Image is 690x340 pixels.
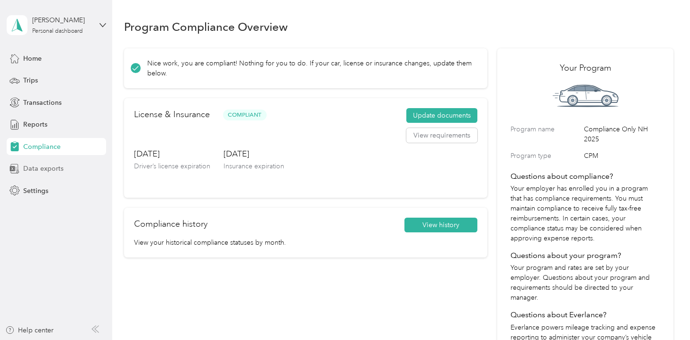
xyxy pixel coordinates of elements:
[637,287,690,340] iframe: Everlance-gr Chat Button Frame
[584,151,661,161] span: CPM
[511,263,661,303] p: Your program and rates are set by your employer. Questions about your program and requirements sh...
[5,325,54,335] button: Help center
[511,250,661,261] h4: Questions about your program?
[124,22,288,32] h1: Program Compliance Overview
[404,218,477,233] button: View history
[32,28,83,34] div: Personal dashboard
[23,54,42,64] span: Home
[23,75,38,85] span: Trips
[23,119,47,129] span: Reports
[134,148,210,160] h3: [DATE]
[23,142,61,152] span: Compliance
[511,151,581,161] label: Program type
[134,218,207,230] h2: Compliance history
[134,108,210,121] h2: License & Insurance
[134,161,210,171] p: Driver’s license expiration
[147,58,474,78] p: Nice work, you are compliant! Nothing for you to do. If your car, license or insurance changes, u...
[511,124,581,144] label: Program name
[224,161,284,171] p: Insurance expiration
[511,62,661,74] h2: Your Program
[511,309,661,321] h4: Questions about Everlance?
[23,98,62,108] span: Transactions
[23,164,63,174] span: Data exports
[406,108,477,123] button: Update documents
[584,124,661,144] span: Compliance Only NH 2025
[23,186,48,196] span: Settings
[406,128,477,143] button: View requirements
[223,110,267,120] span: Compliant
[32,15,91,25] div: [PERSON_NAME]
[134,238,477,248] p: View your historical compliance statuses by month.
[511,184,661,243] p: Your employer has enrolled you in a program that has compliance requirements. You must maintain c...
[511,171,661,182] h4: Questions about compliance?
[224,148,284,160] h3: [DATE]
